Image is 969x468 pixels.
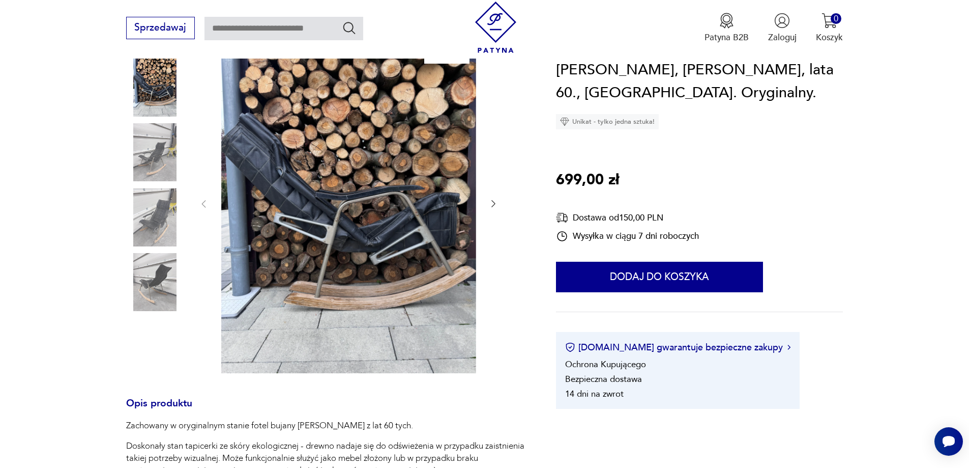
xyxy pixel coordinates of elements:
button: Patyna B2B [704,13,749,43]
button: 0Koszyk [816,13,843,43]
img: Ikona diamentu [560,117,569,126]
h1: [PERSON_NAME], [PERSON_NAME], lata 60., [GEOGRAPHIC_DATA]. Oryginalny. [556,59,843,105]
div: 0 [831,13,841,24]
img: Ikona certyfikatu [565,343,575,353]
li: Ochrona Kupującego [565,359,646,370]
p: Koszyk [816,32,843,43]
button: Dodaj do koszyka [556,262,763,292]
img: Zdjęcie produktu Fotel bujany, Takeshi Nii, lata 60., Japonia. Oryginalny. [126,253,184,311]
div: Wysyłka w ciągu 7 dni roboczych [556,230,699,242]
a: Ikona medaluPatyna B2B [704,13,749,43]
li: 14 dni na zwrot [565,388,624,400]
div: Unikat - tylko jedna sztuka! [556,114,659,129]
img: Zdjęcie produktu Fotel bujany, Takeshi Nii, lata 60., Japonia. Oryginalny. [221,33,476,373]
a: Sprzedawaj [126,24,195,33]
img: Ikona strzałki w prawo [787,345,790,350]
div: Dostawa od 150,00 PLN [556,211,699,224]
iframe: Smartsupp widget button [934,427,963,456]
p: Zaloguj [768,32,797,43]
img: Zdjęcie produktu Fotel bujany, Takeshi Nii, lata 60., Japonia. Oryginalny. [126,59,184,117]
button: Szukaj [342,20,357,35]
img: Ikonka użytkownika [774,13,790,29]
img: Ikona dostawy [556,211,568,224]
img: Zdjęcie produktu Fotel bujany, Takeshi Nii, lata 60., Japonia. Oryginalny. [126,123,184,181]
button: Zaloguj [768,13,797,43]
img: Patyna - sklep z meblami i dekoracjami vintage [470,2,521,53]
h3: Opis produktu [126,400,527,420]
p: Patyna B2B [704,32,749,43]
li: Bezpieczna dostawa [565,373,642,385]
p: 699,00 zł [556,169,619,192]
button: Sprzedawaj [126,17,195,39]
img: Zdjęcie produktu Fotel bujany, Takeshi Nii, lata 60., Japonia. Oryginalny. [126,188,184,246]
img: Ikona medalu [719,13,735,29]
button: [DOMAIN_NAME] gwarantuje bezpieczne zakupy [565,341,790,354]
img: Ikona koszyka [821,13,837,29]
p: Zachowany w oryginalnym stanie fotel bujany [PERSON_NAME] z lat 60 tych. [126,420,527,432]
